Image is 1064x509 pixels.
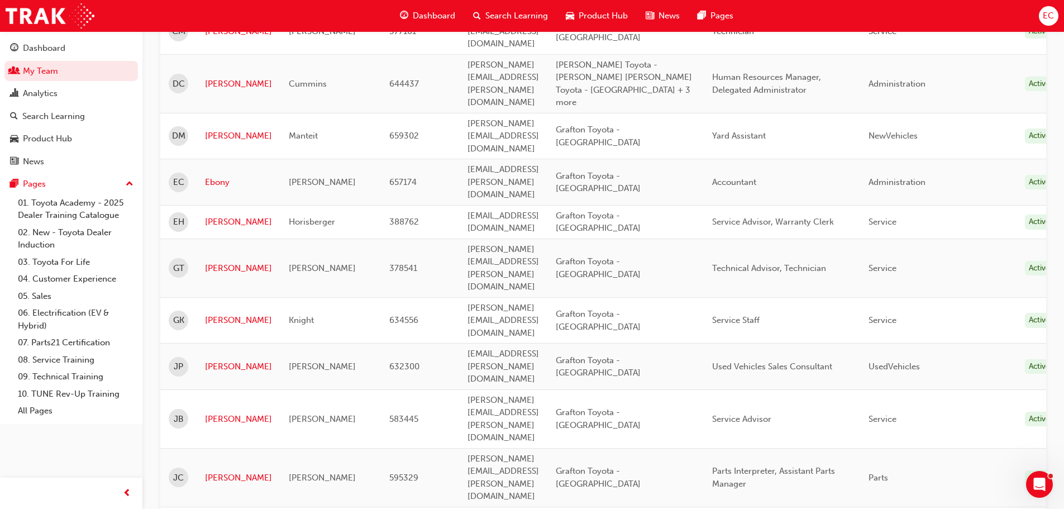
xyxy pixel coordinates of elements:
[13,351,138,369] a: 08. Service Training
[13,288,138,305] a: 05. Sales
[467,244,539,292] span: [PERSON_NAME][EMAIL_ADDRESS][PERSON_NAME][DOMAIN_NAME]
[10,89,18,99] span: chart-icon
[4,174,138,194] button: Pages
[467,60,539,108] span: [PERSON_NAME][EMAIL_ADDRESS][PERSON_NAME][DOMAIN_NAME]
[289,263,356,273] span: [PERSON_NAME]
[698,9,706,23] span: pages-icon
[289,177,356,187] span: [PERSON_NAME]
[6,3,94,28] img: Trak
[400,9,408,23] span: guage-icon
[1025,313,1054,328] div: Active
[123,487,131,501] span: prev-icon
[1025,359,1054,374] div: Active
[126,177,133,192] span: up-icon
[869,263,896,273] span: Service
[389,217,419,227] span: 388762
[467,395,539,443] span: [PERSON_NAME][EMAIL_ADDRESS][PERSON_NAME][DOMAIN_NAME]
[10,179,18,189] span: pages-icon
[4,151,138,172] a: News
[556,309,641,332] span: Grafton Toyota - [GEOGRAPHIC_DATA]
[389,315,418,325] span: 634556
[869,26,896,36] span: Service
[13,224,138,254] a: 02. New - Toyota Dealer Induction
[473,9,481,23] span: search-icon
[289,131,318,141] span: Manteit
[23,155,44,168] div: News
[869,315,896,325] span: Service
[467,349,539,384] span: [EMAIL_ADDRESS][PERSON_NAME][DOMAIN_NAME]
[23,87,58,100] div: Analytics
[1025,261,1054,276] div: Active
[556,407,641,430] span: Grafton Toyota - [GEOGRAPHIC_DATA]
[556,60,692,108] span: [PERSON_NAME] Toyota - [PERSON_NAME] [PERSON_NAME] Toyota - [GEOGRAPHIC_DATA] + 3 more
[637,4,689,27] a: news-iconNews
[712,72,821,95] span: Human Resources Manager, Delegated Administrator
[10,66,18,77] span: people-icon
[13,368,138,386] a: 09. Technical Training
[712,177,756,187] span: Accountant
[174,360,183,373] span: JP
[173,176,184,189] span: EC
[710,9,733,22] span: Pages
[1043,9,1054,22] span: EC
[556,171,641,194] span: Grafton Toyota - [GEOGRAPHIC_DATA]
[23,178,46,191] div: Pages
[712,315,760,325] span: Service Staff
[413,9,455,22] span: Dashboard
[556,466,641,489] span: Grafton Toyota - [GEOGRAPHIC_DATA]
[4,36,138,174] button: DashboardMy TeamAnalyticsSearch LearningProduct HubNews
[174,413,184,426] span: JB
[10,157,18,167] span: news-icon
[579,9,628,22] span: Product Hub
[389,414,418,424] span: 583445
[556,355,641,378] span: Grafton Toyota - [GEOGRAPHIC_DATA]
[1039,6,1058,26] button: EC
[205,262,272,275] a: [PERSON_NAME]
[869,473,888,483] span: Parts
[869,79,925,89] span: Administration
[556,256,641,279] span: Grafton Toyota - [GEOGRAPHIC_DATA]
[467,454,539,502] span: [PERSON_NAME][EMAIL_ADDRESS][PERSON_NAME][DOMAIN_NAME]
[467,211,539,234] span: [EMAIL_ADDRESS][DOMAIN_NAME]
[23,132,72,145] div: Product Hub
[10,112,18,122] span: search-icon
[13,194,138,224] a: 01. Toyota Academy - 2025 Dealer Training Catalogue
[467,164,539,199] span: [EMAIL_ADDRESS][PERSON_NAME][DOMAIN_NAME]
[557,4,637,27] a: car-iconProduct Hub
[712,26,754,36] span: Technician
[712,131,766,141] span: Yard Assistant
[485,9,548,22] span: Search Learning
[467,303,539,338] span: [PERSON_NAME][EMAIL_ADDRESS][DOMAIN_NAME]
[173,472,184,484] span: JC
[556,125,641,148] span: Grafton Toyota - [GEOGRAPHIC_DATA]
[689,4,742,27] a: pages-iconPages
[1025,412,1054,427] div: Active
[869,217,896,227] span: Service
[1026,471,1053,498] iframe: Intercom live chat
[289,473,356,483] span: [PERSON_NAME]
[389,263,417,273] span: 378541
[869,361,920,372] span: UsedVehicles
[205,78,272,91] a: [PERSON_NAME]
[13,334,138,351] a: 07. Parts21 Certification
[13,402,138,420] a: All Pages
[389,177,417,187] span: 657174
[22,110,85,123] div: Search Learning
[4,83,138,104] a: Analytics
[173,262,184,275] span: GT
[10,44,18,54] span: guage-icon
[13,254,138,271] a: 03. Toyota For Life
[173,78,185,91] span: DC
[13,305,138,334] a: 06. Electrification (EV & Hybrid)
[391,4,464,27] a: guage-iconDashboard
[10,134,18,144] span: car-icon
[869,177,925,187] span: Administration
[712,263,826,273] span: Technical Advisor, Technician
[4,38,138,59] a: Dashboard
[389,26,416,36] span: 377101
[659,9,680,22] span: News
[173,314,184,327] span: GK
[173,216,184,229] span: EH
